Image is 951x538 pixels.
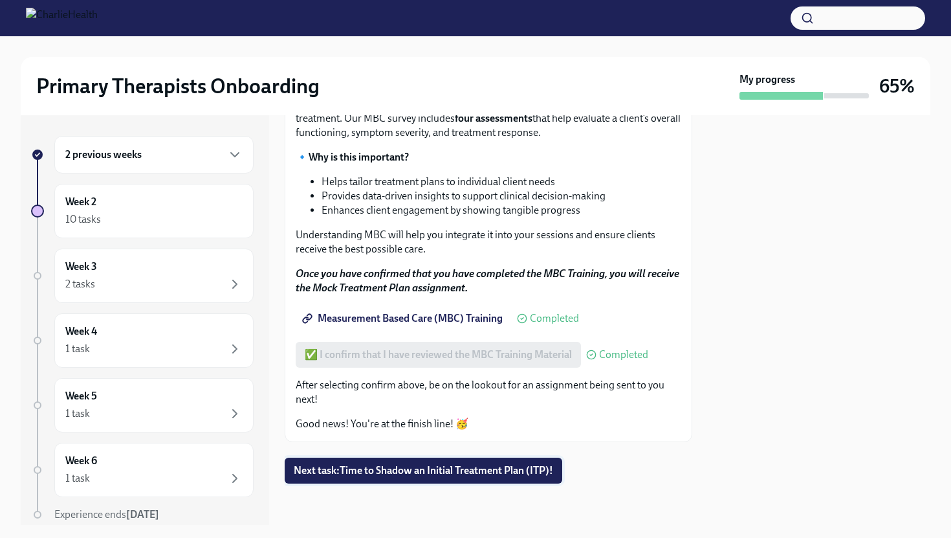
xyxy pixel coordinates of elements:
div: 1 task [65,342,90,356]
li: Provides data-driven insights to support clinical decision-making [322,189,681,203]
li: Enhances client engagement by showing tangible progress [322,203,681,218]
strong: four assessments [455,112,532,124]
a: Week 51 task [31,378,254,432]
p: 🔹 [296,150,681,164]
span: Completed [530,313,579,324]
div: 10 tasks [65,212,101,227]
button: Next task:Time to Shadow an Initial Treatment Plan (ITP)! [285,458,562,484]
strong: Why is this important? [309,151,409,163]
a: Week 32 tasks [31,249,254,303]
a: Measurement Based Care (MBC) Training [296,306,512,331]
a: Week 210 tasks [31,184,254,238]
p: After selecting confirm above, be on the lookout for an assignment being sent to you next! [296,378,681,407]
a: Week 41 task [31,313,254,368]
h2: Primary Therapists Onboarding [36,73,320,99]
h6: Week 4 [65,324,97,339]
div: 2 tasks [65,277,95,291]
strong: My progress [739,73,795,87]
p: Understanding MBC will help you integrate it into your sessions and ensure clients receive the be... [296,228,681,256]
div: 2 previous weeks [54,136,254,174]
h6: Week 2 [65,195,96,209]
a: Week 61 task [31,443,254,497]
div: 1 task [65,471,90,486]
h6: 2 previous weeks [65,148,142,162]
h3: 65% [879,74,915,98]
p: MBC involves the routine use of client-reported surveys to track progress and guide treatment. Ou... [296,97,681,140]
span: Measurement Based Care (MBC) Training [305,312,503,325]
img: CharlieHealth [26,8,98,28]
div: 1 task [65,407,90,421]
strong: [DATE] [126,508,159,521]
span: Next task : Time to Shadow an Initial Treatment Plan (ITP)! [294,464,553,477]
li: Helps tailor treatment plans to individual client needs [322,175,681,189]
span: Experience ends [54,508,159,521]
h6: Week 3 [65,260,97,274]
h6: Week 6 [65,454,97,468]
p: Good news! You're at the finish line! 🥳 [296,417,681,431]
h6: Week 5 [65,389,97,403]
span: Completed [599,350,648,360]
strong: Once you have confirmed that you have completed the MBC Training, you will receive the Mock Treat... [296,267,679,294]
